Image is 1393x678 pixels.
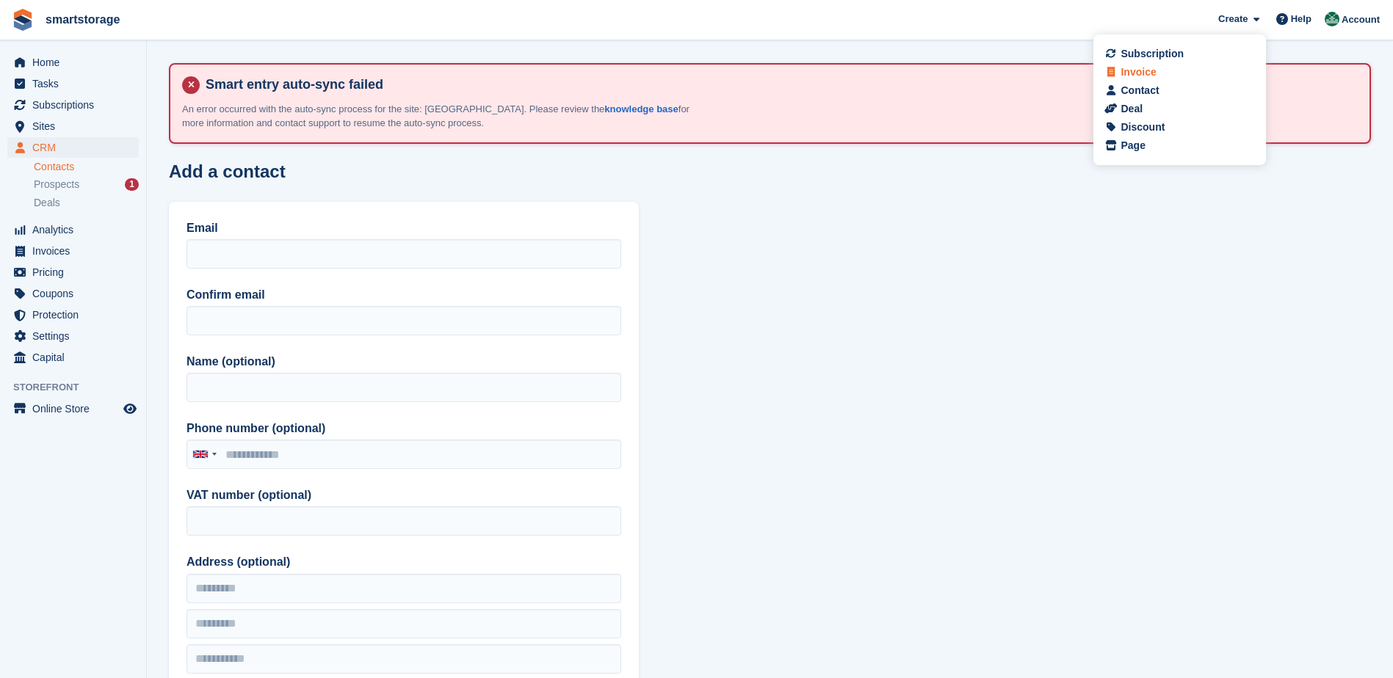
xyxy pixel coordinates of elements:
label: VAT number (optional) [187,486,621,504]
span: Deals [34,196,60,210]
span: Account [1342,12,1380,27]
a: smartstorage [40,7,126,32]
span: Coupons [32,283,120,304]
span: Invoices [32,241,120,261]
a: menu [7,73,139,94]
span: Protection [32,305,120,325]
a: menu [7,326,139,346]
div: Contact [1121,83,1159,98]
a: menu [7,347,139,368]
a: Contact [1107,83,1252,98]
span: Create [1218,12,1248,26]
img: stora-icon-8386f47178a22dfd0bd8f6a31ec36ba5ce8667c1dd55bd0f319d3a0aa187defe.svg [12,9,34,31]
span: Pricing [32,262,120,282]
div: Discount [1121,120,1165,135]
a: menu [7,137,139,158]
label: Name (optional) [187,353,621,371]
h4: Smart entry auto-sync failed [200,76,1358,93]
label: Email [187,219,621,237]
div: Deal [1121,101,1143,117]
div: United Kingdom: +44 [187,440,221,468]
img: Peter Britcliffe [1325,12,1339,26]
span: Prospects [34,178,79,192]
span: Tasks [32,73,120,94]
p: An error occurred with the auto-sync process for the site: [GEOGRAPHIC_DATA]. Please review the f... [182,102,696,131]
label: Confirm email [187,286,621,304]
a: Page [1107,138,1252,153]
a: menu [7,398,139,419]
div: Invoice [1121,65,1156,80]
span: Home [32,52,120,73]
a: menu [7,95,139,115]
a: Deals [34,195,139,211]
a: Discount [1107,120,1252,135]
a: menu [7,262,139,282]
span: CRM [32,137,120,158]
h1: Add a contact [169,161,286,181]
a: Deal [1107,101,1252,117]
span: Online Store [32,398,120,419]
a: knowledge base [604,103,678,114]
a: Subscription [1107,46,1252,62]
span: Sites [32,116,120,136]
a: menu [7,283,139,304]
a: Prospects 1 [34,177,139,192]
a: Contacts [34,160,139,174]
label: Address (optional) [187,553,621,571]
a: menu [7,305,139,325]
span: Help [1291,12,1311,26]
span: Capital [32,347,120,368]
div: Subscription [1121,46,1184,62]
a: menu [7,219,139,240]
a: menu [7,52,139,73]
span: Settings [32,326,120,346]
span: Analytics [32,219,120,240]
div: Page [1121,138,1145,153]
a: menu [7,241,139,261]
div: 1 [125,178,139,191]
label: Phone number (optional) [187,420,621,437]
a: Invoice [1107,65,1252,80]
a: menu [7,116,139,136]
span: Subscriptions [32,95,120,115]
span: Storefront [13,380,146,395]
a: Preview store [121,400,139,418]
